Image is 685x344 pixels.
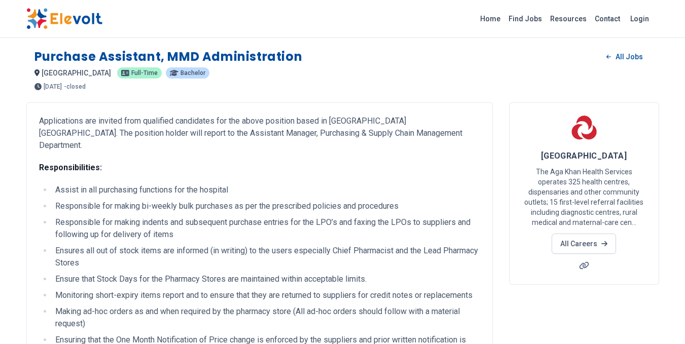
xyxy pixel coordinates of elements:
li: Ensures all out of stock items are informed (in writing) to the users especially Chief Pharmacist... [52,245,480,269]
li: Responsible for making indents and subsequent purchase entries for the LPO’s and faxing the LPOs ... [52,216,480,241]
span: full-time [131,70,158,76]
img: Elevolt [26,8,102,29]
p: - closed [64,84,86,90]
li: Monitoring short-expiry items report and to ensure that they are returned to suppliers for credit... [52,289,480,301]
a: Resources [546,11,591,27]
li: Responsible for making bi-weekly bulk purchases as per the prescribed policies and procedures [52,200,480,212]
span: bachelor [181,70,205,76]
strong: Responsibilities: [39,163,102,172]
a: All Jobs [598,49,651,64]
a: Find Jobs [504,11,546,27]
li: Assist in all purchasing functions for the hospital [52,184,480,196]
p: Applications are invited from qualified candidates for the above position based in [GEOGRAPHIC_DA... [39,115,480,151]
span: [DATE] [44,84,62,90]
a: All Careers [552,234,616,254]
img: Aga Khan Hospital [571,115,597,140]
h1: Purchase Assistant, MMD Administration [34,49,303,65]
a: Contact [591,11,624,27]
li: Ensure that Stock Days for the Pharmacy Stores are maintained within acceptable limits. [52,273,480,285]
span: [GEOGRAPHIC_DATA] [541,151,627,161]
li: Making ad-hoc orders as and when required by the pharmacy store (All ad-hoc orders should follow ... [52,305,480,330]
p: The Aga Khan Health Services operates 325 health centres, dispensaries and other community outlet... [522,167,646,227]
a: Home [476,11,504,27]
a: Login [624,9,655,29]
span: [GEOGRAPHIC_DATA] [42,69,111,77]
